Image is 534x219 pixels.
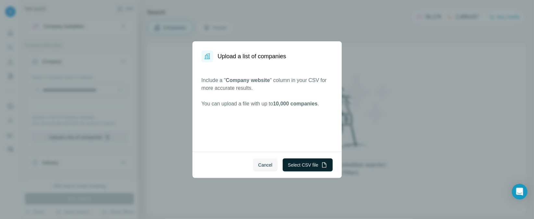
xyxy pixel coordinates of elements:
span: Company website [226,77,270,83]
button: Select CSV file [283,158,332,171]
button: Cancel [253,158,278,171]
span: Cancel [258,162,273,168]
span: 10,000 companies [273,101,317,106]
div: Open Intercom Messenger [512,184,528,199]
h1: Upload a list of companies [218,52,286,61]
p: Include a " " column in your CSV for more accurate results. [202,76,333,92]
p: You can upload a file with up to . [202,100,333,108]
